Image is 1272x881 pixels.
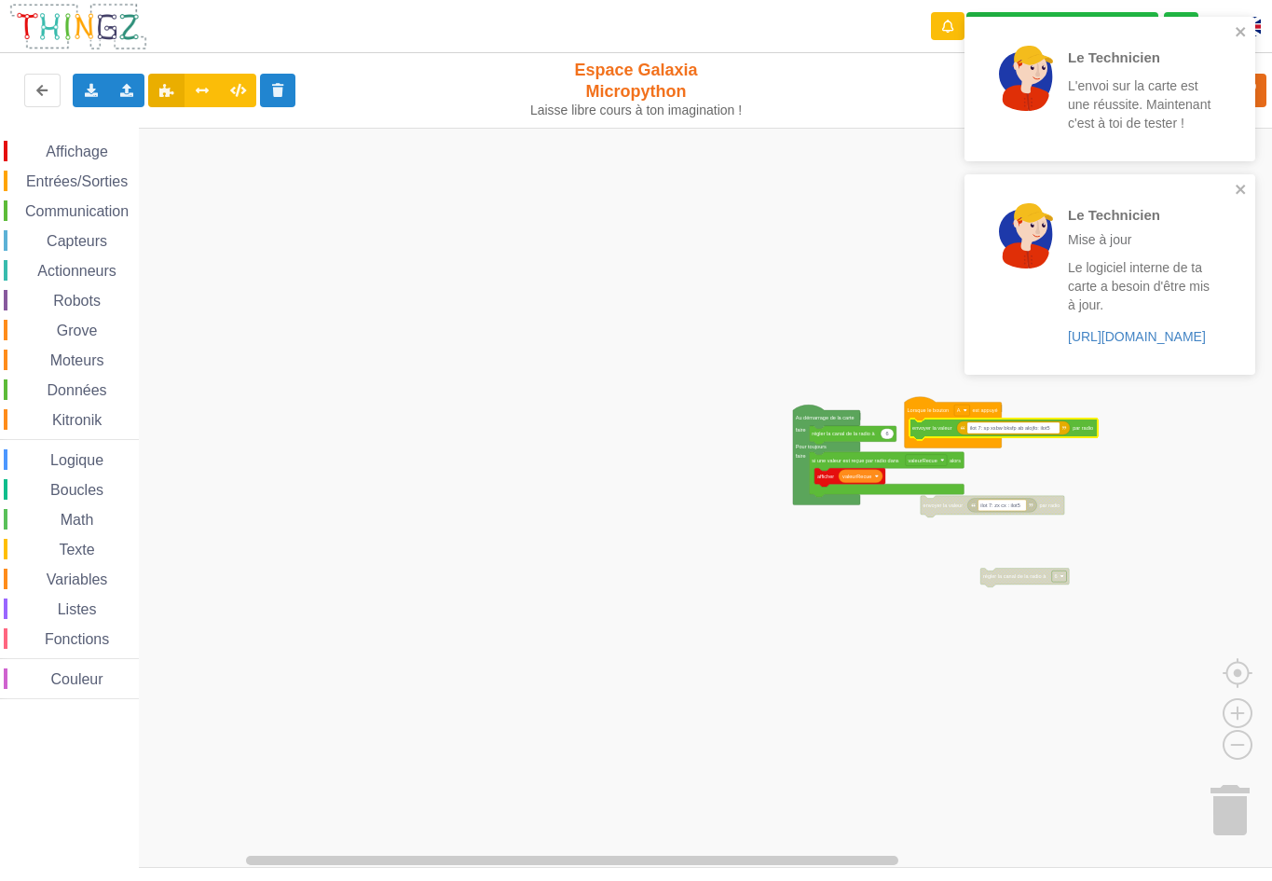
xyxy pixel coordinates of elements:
[970,425,1050,431] text: ilot 7: sp xsbw bksfp ab alojfo: ilot5
[1068,76,1213,132] p: L'envoi sur la carte est une réussite. Maintenant c'est à toi de tester !
[950,458,961,463] text: alors
[923,502,964,508] text: envoyer la valeur
[1068,230,1213,249] p: Mise à jour
[885,431,888,436] text: 6
[23,173,130,189] span: Entrées/Sorties
[22,203,131,219] span: Communication
[812,458,899,463] text: si une valeur est reçue par radio dans
[1068,258,1213,314] p: Le logiciel interne de ta carte a besoin d'être mis à jour.
[812,431,875,436] text: régler la canal de la radio à
[980,502,1019,508] text: ilot 7: zx cx : ilot5
[54,323,101,338] span: Grove
[48,671,106,687] span: Couleur
[55,601,100,617] span: Listes
[1039,502,1060,508] text: par radio
[842,474,871,479] text: valeurRecue
[56,542,97,558] span: Texte
[908,458,937,463] text: valeurRecue
[1068,48,1213,67] p: Le Technicien
[1068,329,1206,344] a: [URL][DOMAIN_NAME]
[43,144,110,159] span: Affichage
[34,263,119,279] span: Actionneurs
[912,425,952,431] text: envoyer la valeur
[45,382,110,398] span: Données
[796,444,827,449] text: Pour toujours
[49,412,104,428] span: Kitronik
[8,2,148,51] img: thingz_logo.png
[796,416,855,421] text: Au démarrage de la carte
[966,12,1158,41] div: Ta base fonctionne bien !
[48,352,107,368] span: Moteurs
[1054,573,1057,579] text: 6
[1068,205,1213,225] p: Le Technicien
[1235,182,1248,200] button: close
[48,482,106,498] span: Boucles
[44,233,110,249] span: Capteurs
[796,453,806,459] text: faire
[817,474,834,479] text: afficher
[50,293,103,309] span: Robots
[48,452,106,468] span: Logique
[1235,24,1248,42] button: close
[957,407,961,413] text: A
[972,407,997,413] text: est appuyé
[528,103,744,118] div: Laisse libre cours à ton imagination !
[42,631,112,647] span: Fonctions
[58,512,97,528] span: Math
[1073,425,1093,431] text: par radio
[528,60,744,118] div: Espace Galaxia Micropython
[44,571,111,587] span: Variables
[983,573,1046,579] text: régler la canal de la radio à
[796,427,806,433] text: faire
[907,407,949,413] text: Lorsque le bouton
